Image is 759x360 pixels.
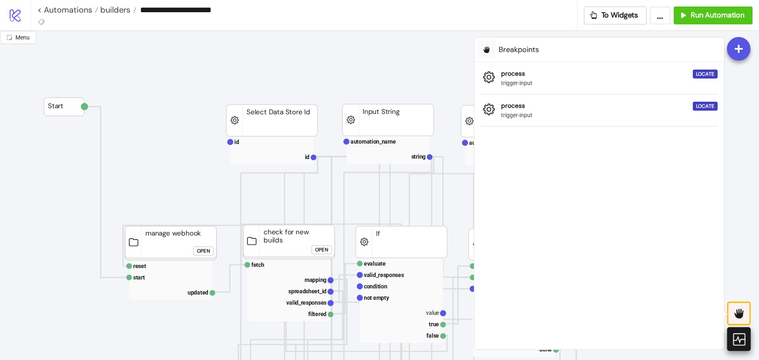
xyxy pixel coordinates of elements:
[15,34,30,41] span: Menu
[364,283,387,290] text: condition
[501,111,693,120] div: trigger - input
[288,288,327,295] text: spreadsheet_id
[501,69,693,79] div: process
[305,154,310,160] text: id
[251,262,264,268] text: fetch
[693,102,718,111] button: Locate
[501,79,693,87] div: trigger - input
[197,247,210,256] div: Open
[364,295,389,301] text: not empty
[691,11,744,20] span: Run Automation
[98,4,130,15] span: builders
[286,299,327,306] text: valid_responses
[311,245,332,254] button: Open
[495,37,713,62] div: Breakpoints
[696,70,714,79] div: Locate
[6,35,12,40] span: radius-bottomright
[693,70,718,79] button: Locate
[234,139,239,145] text: id
[674,7,753,24] button: Run Automation
[501,101,693,111] div: process
[193,247,214,255] button: Open
[364,260,386,267] text: evaluate
[364,272,404,278] text: valid_responses
[133,274,145,281] text: start
[411,153,426,160] text: string
[601,11,638,20] span: To Widgets
[305,277,327,283] text: mapping
[37,6,98,14] a: < Automations
[315,245,328,255] div: Open
[133,263,146,269] text: reset
[98,6,136,14] a: builders
[469,140,507,146] text: automation_url
[584,7,647,24] button: To Widgets
[350,138,396,145] text: automation_name
[696,102,714,111] div: Locate
[426,310,439,316] text: value
[650,7,670,24] button: ...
